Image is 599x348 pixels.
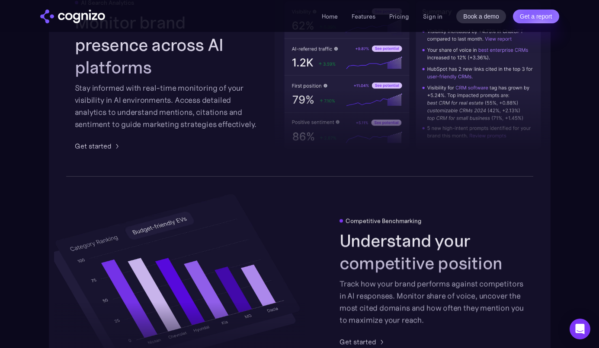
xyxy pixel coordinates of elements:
img: cognizo logo [40,9,105,23]
a: Sign in [423,11,442,22]
a: home [40,9,105,23]
a: Get started [75,141,122,151]
div: Stay informed with real-time monitoring of your visibility in AI environments. Access detailed an... [75,82,260,130]
h2: Monitor brand presence across AI platforms [75,11,260,79]
div: Competitive Benchmarking [346,218,422,225]
div: Get started [340,337,376,347]
div: Get started [75,141,112,151]
a: Features [352,13,375,20]
a: Get started [340,337,387,347]
h2: Understand your competitive position [340,230,525,275]
a: Home [322,13,338,20]
a: Book a demo [456,9,506,23]
a: Pricing [389,13,409,20]
div: Track how your brand performs against competitors in AI responses. Monitor share of voice, uncove... [340,278,525,326]
div: Open Intercom Messenger [570,319,590,339]
a: Get a report [513,9,559,23]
